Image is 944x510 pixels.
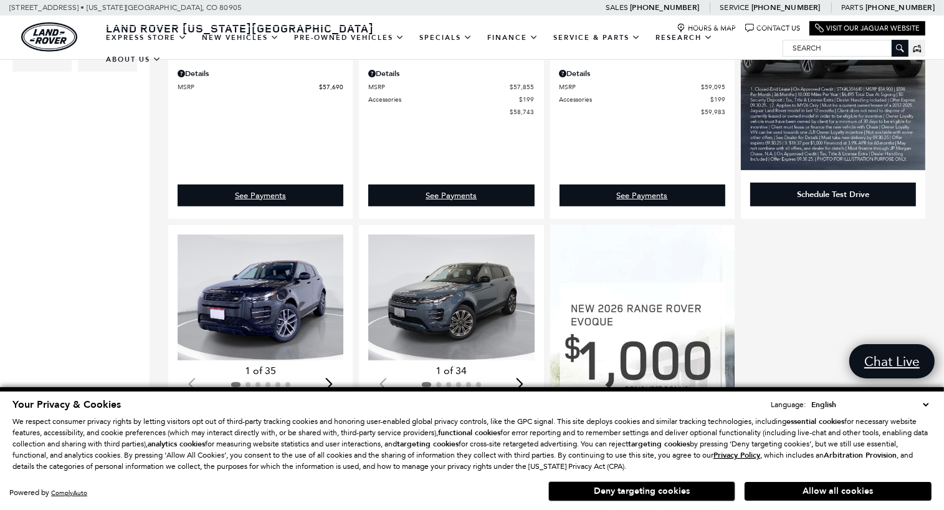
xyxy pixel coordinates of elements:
a: [STREET_ADDRESS] • [US_STATE][GEOGRAPHIC_DATA], CO 80905 [9,3,242,12]
a: Privacy Policy [713,451,760,459]
span: $199 [520,95,535,104]
span: Sales [606,3,628,12]
strong: targeting cookies [397,439,459,449]
a: About Us [98,49,169,70]
a: $58,743 [368,107,534,117]
a: ComplyAuto [51,489,87,497]
a: Hours & Map [677,24,736,33]
a: Land Rover [US_STATE][GEOGRAPHIC_DATA] [98,21,381,36]
a: Finance [480,27,546,49]
div: 1 of 35 [178,364,343,378]
div: undefined - Range Rover Evoque S [368,185,534,206]
div: Next slide [512,370,528,397]
a: Specials [412,27,480,49]
a: [PHONE_NUMBER] [865,2,935,12]
a: Research [648,27,720,49]
span: Parts [841,3,864,12]
span: $59,095 [701,82,725,92]
div: Pricing Details - Range Rover Evoque S [368,68,534,79]
button: Allow all cookies [745,482,932,501]
a: New Vehicles [194,27,287,49]
div: undefined - Range Rover Evoque S [560,185,725,206]
div: Next slide [320,370,337,397]
span: MSRP [368,82,510,92]
img: 2026 LAND ROVER Range Rover Evoque Dynamic SE 1 [368,234,536,361]
a: Accessories $199 [560,95,725,104]
p: We respect consumer privacy rights by letting visitors opt out of third-party tracking cookies an... [12,416,932,472]
nav: Main Navigation [98,27,783,70]
div: 1 / 2 [178,234,346,361]
a: Service & Parts [546,27,648,49]
a: Chat Live [849,344,935,378]
div: Schedule Test Drive [797,189,869,200]
select: Language Select [808,398,932,411]
a: MSRP $57,855 [368,82,534,92]
span: Service [720,3,749,12]
strong: functional cookies [438,428,500,438]
u: Privacy Policy [713,450,760,460]
strong: targeting cookies [628,439,690,449]
a: Contact Us [745,24,800,33]
span: MSRP [178,82,319,92]
strong: essential cookies [786,416,844,426]
a: See Payments [560,185,725,206]
a: [PHONE_NUMBER] [630,2,699,12]
a: Visit Our Jaguar Website [815,24,920,33]
div: Pricing Details - Range Rover Evoque S [178,68,343,79]
div: Pricing Details - Range Rover Evoque S [560,68,725,79]
span: Land Rover [US_STATE][GEOGRAPHIC_DATA] [106,21,374,36]
span: MSRP [560,82,701,92]
a: $59,983 [560,107,725,117]
span: Accessories [368,95,519,104]
strong: analytics cookies [148,439,205,449]
span: Your Privacy & Cookies [12,398,121,411]
span: Accessories [560,95,710,104]
a: MSRP $57,690 [178,82,343,92]
span: $59,983 [701,107,725,117]
span: Chat Live [858,353,926,370]
a: [PHONE_NUMBER] [751,2,821,12]
a: Pre-Owned Vehicles [287,27,412,49]
input: Search [783,41,908,55]
img: Land Rover [21,22,77,52]
a: Accessories $199 [368,95,534,104]
span: $57,855 [510,82,535,92]
button: Deny targeting cookies [548,481,735,501]
div: undefined - Range Rover Evoque S [178,185,343,206]
span: $58,743 [510,107,535,117]
div: Language: [771,401,806,408]
div: Schedule Test Drive [750,183,916,206]
a: MSRP $59,095 [560,82,725,92]
a: land-rover [21,22,77,52]
span: $57,690 [319,82,343,92]
div: Powered by [9,489,87,497]
strong: Arbitration Provision [824,450,897,460]
a: EXPRESS STORE [98,27,194,49]
a: See Payments [368,185,534,206]
div: 1 of 34 [368,364,534,378]
a: See Payments [178,185,343,206]
span: $199 [710,95,725,104]
div: 1 / 2 [368,234,536,361]
img: 2025 Land Rover Range Rover Evoque Dynamic 1 [178,234,346,361]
